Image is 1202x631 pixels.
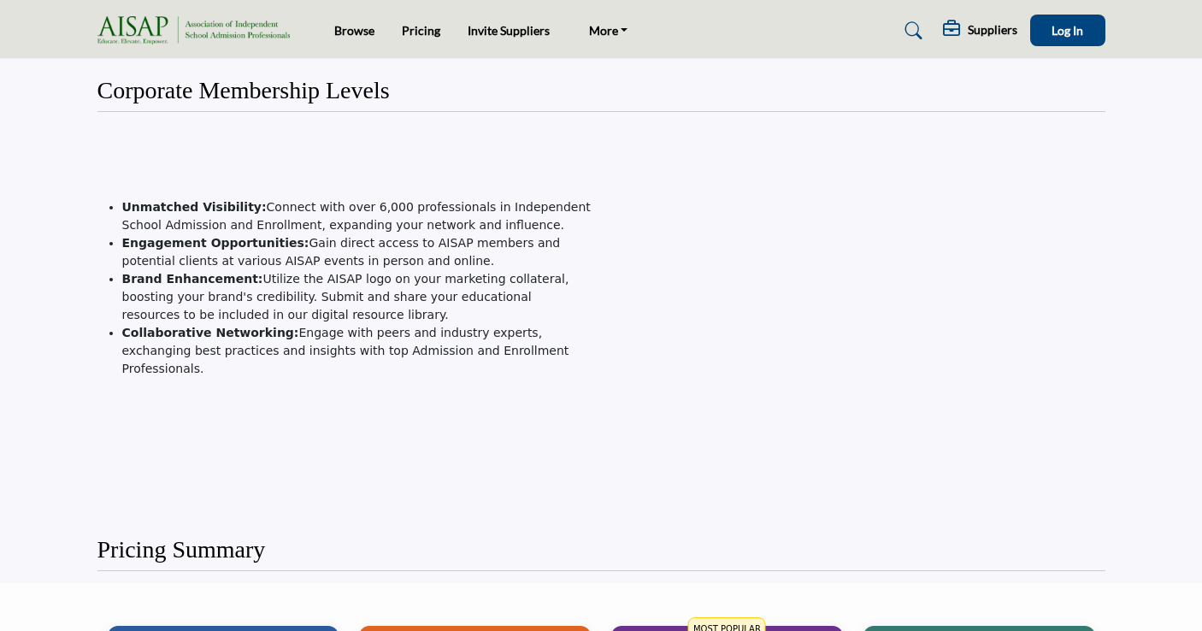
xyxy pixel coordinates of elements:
li: Gain direct access to AISAP members and potential clients at various AISAP events in person and o... [122,234,592,270]
strong: Collaborative Networking: [122,326,299,339]
h5: Suppliers [968,22,1017,38]
strong: Unmatched Visibility: [122,200,267,214]
div: Suppliers [943,21,1017,41]
li: Connect with over 6,000 professionals in Independent School Admission and Enrollment, expanding y... [122,198,592,234]
a: More [577,19,640,43]
img: Site Logo [97,16,298,44]
button: Log In [1030,15,1105,46]
a: Search [888,17,934,44]
h2: Corporate Membership Levels [97,76,390,105]
li: Utilize the AISAP logo on your marketing collateral, boosting your brand's credibility. Submit an... [122,270,592,324]
a: Pricing [402,23,440,38]
a: Browse [334,23,374,38]
a: Invite Suppliers [468,23,550,38]
li: Engage with peers and industry experts, exchanging best practices and insights with top Admission... [122,324,592,378]
span: Log In [1052,23,1083,38]
h2: Pricing Summary [97,535,266,564]
strong: Brand Enhancement: [122,272,263,286]
strong: Engagement Opportunities: [122,236,309,250]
